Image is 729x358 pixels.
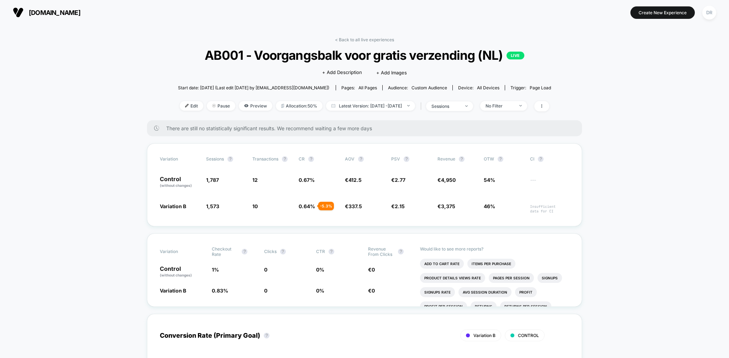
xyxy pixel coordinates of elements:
span: PSV [391,156,400,162]
div: Pages: [341,85,377,90]
div: DR [702,6,716,20]
span: Transactions [252,156,278,162]
li: Items Per Purchase [467,259,515,269]
span: Preview [239,101,272,111]
img: rebalance [281,104,284,108]
span: 0.83 % [212,288,228,294]
span: € [437,203,455,209]
span: There are still no statistically significant results. We recommend waiting a few more days [166,125,568,131]
span: (without changes) [160,183,192,188]
span: Allocation: 50% [276,101,322,111]
span: 1 % [212,267,219,273]
img: end [212,104,216,107]
span: 54% [484,177,495,183]
img: end [407,105,410,106]
span: 337.5 [348,203,362,209]
span: Page Load [530,85,551,90]
div: Trigger: [510,85,551,90]
button: [DOMAIN_NAME] [11,7,83,18]
button: ? [398,249,404,254]
span: [DOMAIN_NAME] [29,9,80,16]
span: Variation [160,246,199,257]
span: 10 [252,203,258,209]
button: ? [498,156,503,162]
span: CTR [316,249,325,254]
button: ? [459,156,465,162]
button: ? [242,249,247,254]
span: Revenue From Clicks [368,246,394,257]
button: ? [358,156,364,162]
span: 0.64 % [299,203,315,209]
span: CR [299,156,305,162]
span: 3,375 [441,203,455,209]
img: calendar [331,104,335,107]
img: edit [185,104,189,107]
div: Audience: [388,85,447,90]
button: ? [404,156,409,162]
span: Variation [160,156,199,162]
span: OTW [484,156,523,162]
span: € [368,267,375,273]
li: Profit [515,287,537,297]
span: CONTROL [518,333,539,338]
p: LIVE [507,52,524,59]
span: Edit [180,101,203,111]
span: 0 [264,267,267,273]
p: Would like to see more reports? [420,246,569,252]
span: 2.77 [395,177,405,183]
img: end [465,105,468,107]
span: 0 % [316,288,324,294]
button: ? [264,333,269,338]
button: ? [329,249,334,254]
span: 0.67 % [299,177,315,183]
span: Variation B [160,288,186,294]
span: € [391,177,405,183]
span: € [391,203,405,209]
span: 4,950 [441,177,456,183]
span: | [419,101,426,111]
span: 12 [252,177,258,183]
span: Custom Audience [411,85,447,90]
span: € [368,288,375,294]
button: ? [282,156,288,162]
span: 0 % [316,267,324,273]
span: Pause [207,101,235,111]
li: Returns [471,301,497,311]
span: € [345,203,362,209]
li: Returns Per Session [500,301,551,311]
button: ? [280,249,286,254]
span: € [345,177,362,183]
div: - 5.3 % [318,202,334,210]
span: Revenue [437,156,455,162]
a: < Back to all live experiences [335,37,394,42]
li: Pages Per Session [489,273,534,283]
span: Latest Version: [DATE] - [DATE] [326,101,415,111]
span: 1,573 [206,203,219,209]
button: ? [308,156,314,162]
span: Checkout Rate [212,246,238,257]
span: (without changes) [160,273,192,277]
span: 412.5 [348,177,362,183]
button: DR [700,5,718,20]
p: Control [160,266,205,278]
span: 46% [484,203,495,209]
li: Add To Cart Rate [420,259,464,269]
button: ? [227,156,233,162]
span: --- [530,178,569,188]
span: 0 [372,288,375,294]
span: 1,787 [206,177,219,183]
li: Signups Rate [420,287,455,297]
li: Profit Per Session [420,301,467,311]
span: Start date: [DATE] (Last edit [DATE] by [EMAIL_ADDRESS][DOMAIN_NAME]) [178,85,329,90]
button: Create New Experience [630,6,695,19]
span: Variation B [473,333,495,338]
span: 0 [264,288,267,294]
div: sessions [431,104,460,109]
span: Variation B [160,203,186,209]
img: end [519,105,522,106]
button: ? [538,156,544,162]
img: Visually logo [13,7,23,18]
span: AB001 - Voorgangsbalk voor gratis verzending (NL) [197,48,533,63]
span: + Add Description [322,69,362,76]
span: Insufficient data for CI [530,204,569,214]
